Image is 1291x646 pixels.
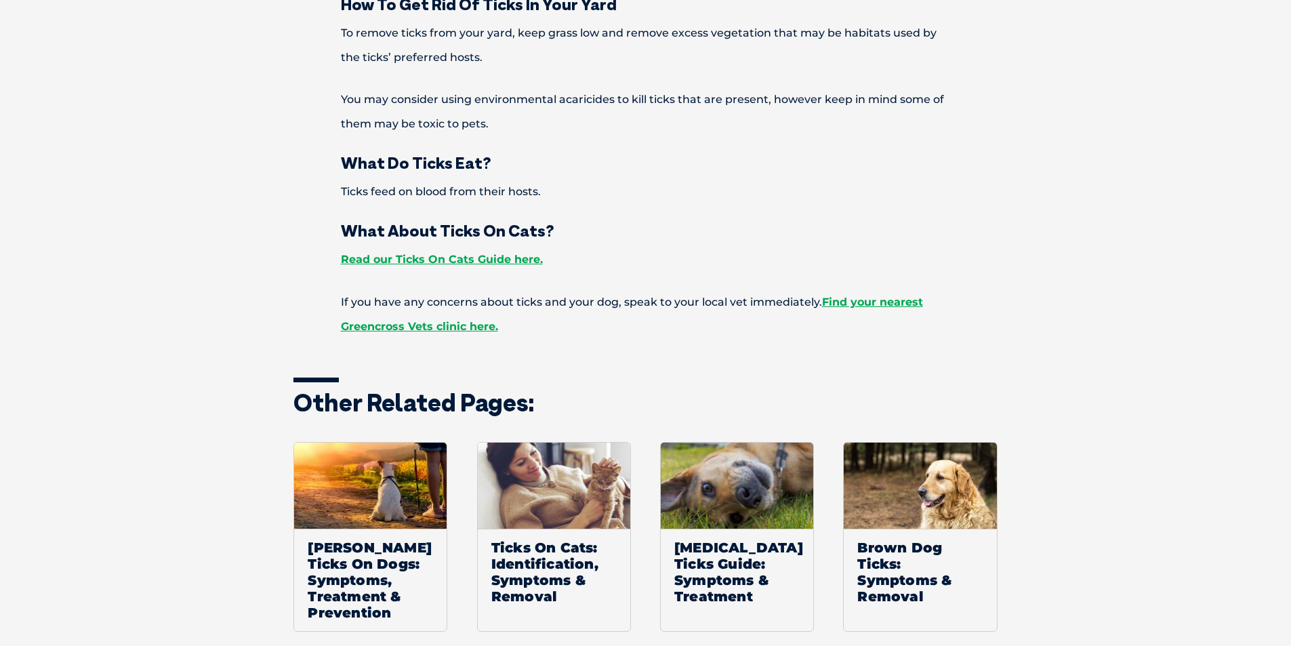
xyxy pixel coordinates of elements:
[293,155,998,171] h3: What Do Ticks Eat?
[294,529,447,631] span: [PERSON_NAME] Ticks On Dogs: Symptoms, Treatment & Prevention
[341,296,923,333] a: Find your nearest Greencross Vets clinic here.
[844,529,996,615] span: Brown Dog Ticks: Symptoms & Removal
[843,442,997,632] a: Brown Dog Ticks: Symptoms & Removal
[293,442,447,632] a: [PERSON_NAME] Ticks On Dogs: Symptoms, Treatment & Prevention
[293,180,998,204] p: Ticks feed on blood from their hosts.
[478,443,630,529] img: GXV_HeroBanner_Cat_03
[293,87,998,136] p: You may consider using environmental acaricides to kill ticks that are present, however keep in m...
[477,442,631,632] a: Ticks On Cats: Identification, Symptoms & Removal
[293,222,998,239] h3: What About Ticks On Cats?
[293,21,998,70] p: To remove ticks from your yard, keep grass low and remove excess vegetation that may be habitats ...
[660,442,814,632] a: [MEDICAL_DATA] Ticks Guide: Symptoms & Treatment
[293,390,998,415] h3: Other related pages:
[293,290,998,339] p: If you have any concerns about ticks and your dog, speak to your local vet immediately.
[661,529,813,615] span: [MEDICAL_DATA] Ticks Guide: Symptoms & Treatment
[294,443,447,529] img: GXV_HeroBanner_Dog_01
[478,529,630,615] span: Ticks On Cats: Identification, Symptoms & Removal
[341,253,543,266] a: Read our Ticks On Cats Guide here.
